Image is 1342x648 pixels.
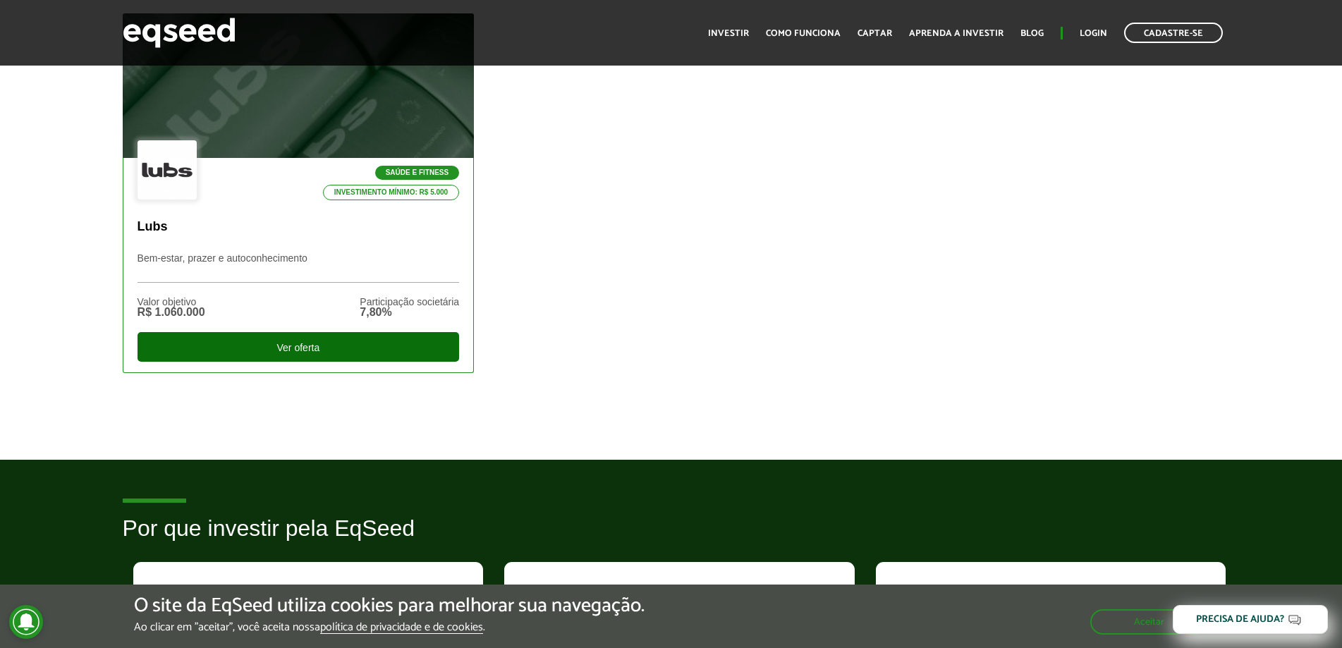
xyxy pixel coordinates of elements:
[138,332,460,362] div: Ver oferta
[897,583,960,647] img: 90x90_lista.svg
[154,583,218,647] img: 90x90_fundos.svg
[1090,609,1208,635] button: Aceitar
[766,29,841,38] a: Como funciona
[1124,23,1223,43] a: Cadastre-se
[123,13,475,372] a: Saúde e Fitness Investimento mínimo: R$ 5.000 Lubs Bem-estar, prazer e autoconhecimento Valor obj...
[858,29,892,38] a: Captar
[708,29,749,38] a: Investir
[375,166,459,180] p: Saúde e Fitness
[320,622,483,634] a: política de privacidade e de cookies
[138,219,460,235] p: Lubs
[360,307,459,318] div: 7,80%
[323,185,460,200] p: Investimento mínimo: R$ 5.000
[123,516,1220,562] h2: Por que investir pela EqSeed
[138,307,205,318] div: R$ 1.060.000
[123,14,236,51] img: EqSeed
[138,297,205,307] div: Valor objetivo
[134,595,645,617] h5: O site da EqSeed utiliza cookies para melhorar sua navegação.
[525,583,589,647] img: 90x90_tempo.svg
[1020,29,1044,38] a: Blog
[1080,29,1107,38] a: Login
[134,621,645,634] p: Ao clicar em "aceitar", você aceita nossa .
[138,252,460,283] p: Bem-estar, prazer e autoconhecimento
[909,29,1004,38] a: Aprenda a investir
[360,297,459,307] div: Participação societária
